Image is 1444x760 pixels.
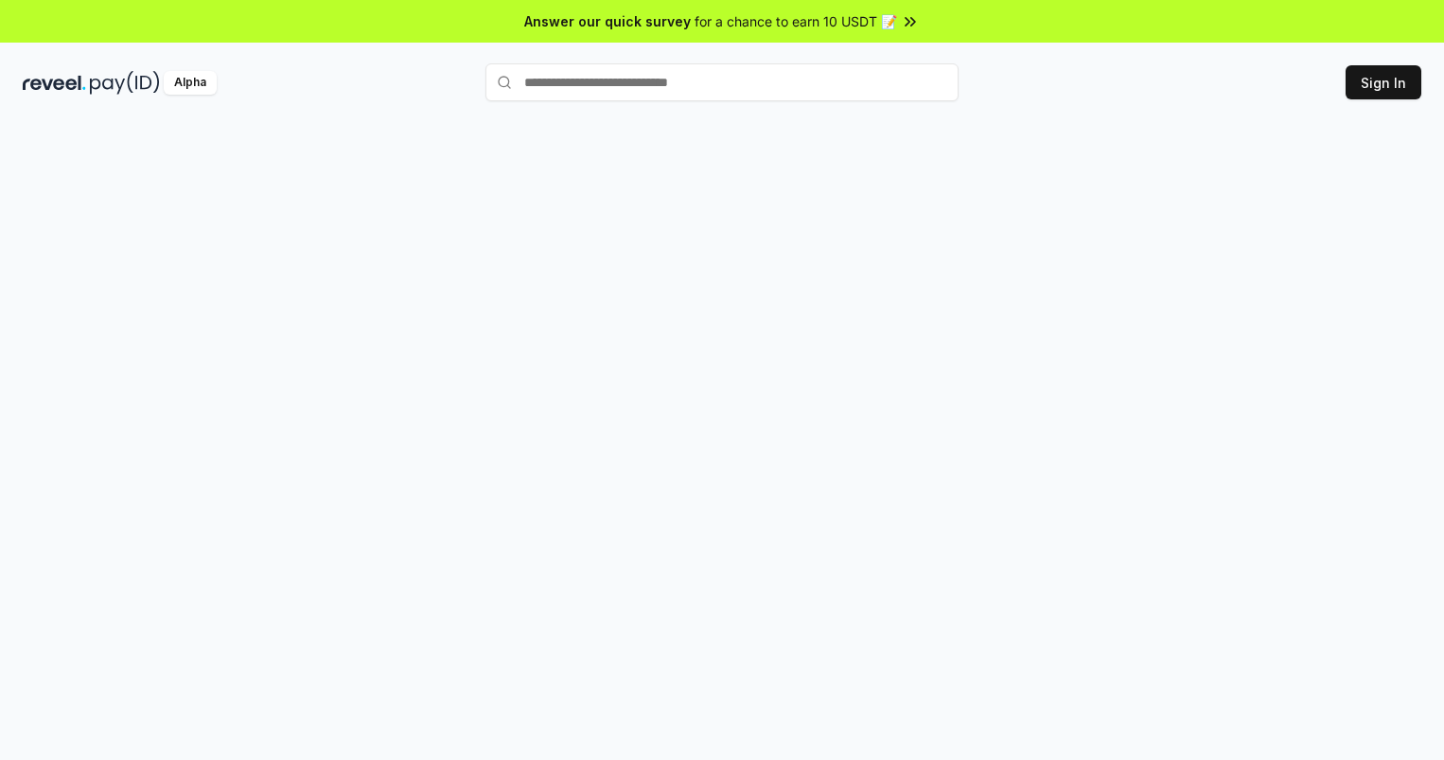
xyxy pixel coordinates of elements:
img: pay_id [90,71,160,95]
div: Alpha [164,71,217,95]
button: Sign In [1346,65,1421,99]
span: for a chance to earn 10 USDT 📝 [695,11,897,31]
span: Answer our quick survey [524,11,691,31]
img: reveel_dark [23,71,86,95]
